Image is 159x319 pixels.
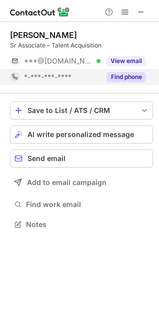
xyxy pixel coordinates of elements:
div: [PERSON_NAME] [10,30,77,40]
button: Reveal Button [106,72,146,82]
button: Send email [10,149,153,167]
span: AI write personalized message [27,130,134,138]
button: save-profile-one-click [10,101,153,119]
button: Notes [10,217,153,231]
img: ContactOut v5.3.10 [10,6,70,18]
button: AI write personalized message [10,125,153,143]
button: Reveal Button [106,56,146,66]
button: Add to email campaign [10,173,153,191]
button: Find work email [10,197,153,211]
span: Send email [27,154,65,162]
span: Find work email [26,200,149,209]
span: ***@[DOMAIN_NAME] [24,56,93,65]
div: Sr Associate – Talent Acquisition [10,41,153,50]
div: Save to List / ATS / CRM [27,106,135,114]
span: Add to email campaign [27,178,106,186]
span: Notes [26,220,149,229]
